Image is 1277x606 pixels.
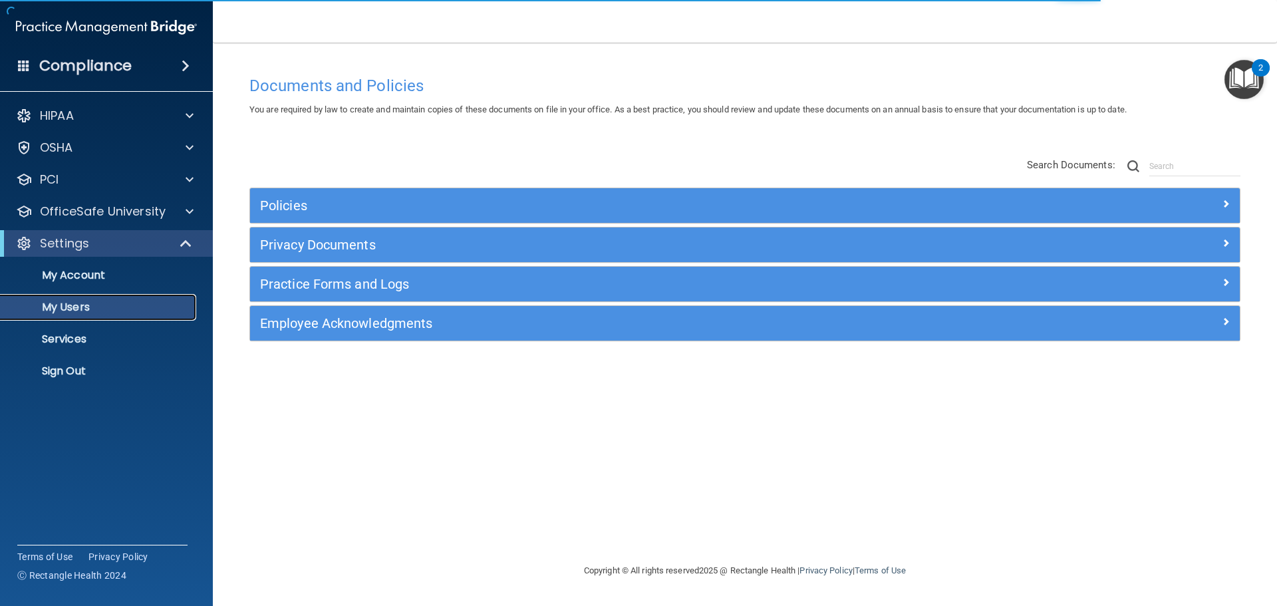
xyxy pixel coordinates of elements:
[799,565,852,575] a: Privacy Policy
[1224,60,1264,99] button: Open Resource Center, 2 new notifications
[260,198,982,213] h5: Policies
[1127,160,1139,172] img: ic-search.3b580494.png
[40,140,73,156] p: OSHA
[1258,68,1263,85] div: 2
[40,235,89,251] p: Settings
[16,235,193,251] a: Settings
[40,172,59,188] p: PCI
[16,204,194,220] a: OfficeSafe University
[260,195,1230,216] a: Policies
[260,277,982,291] h5: Practice Forms and Logs
[502,549,988,592] div: Copyright © All rights reserved 2025 @ Rectangle Health | |
[17,569,126,582] span: Ⓒ Rectangle Health 2024
[260,316,982,331] h5: Employee Acknowledgments
[1149,156,1240,176] input: Search
[16,14,197,41] img: PMB logo
[260,273,1230,295] a: Practice Forms and Logs
[260,313,1230,334] a: Employee Acknowledgments
[40,204,166,220] p: OfficeSafe University
[39,57,132,75] h4: Compliance
[40,108,74,124] p: HIPAA
[9,365,190,378] p: Sign Out
[17,550,72,563] a: Terms of Use
[1047,512,1261,565] iframe: Drift Widget Chat Controller
[16,172,194,188] a: PCI
[260,234,1230,255] a: Privacy Documents
[9,333,190,346] p: Services
[9,269,190,282] p: My Account
[16,108,194,124] a: HIPAA
[249,104,1127,114] span: You are required by law to create and maintain copies of these documents on file in your office. ...
[16,140,194,156] a: OSHA
[249,77,1240,94] h4: Documents and Policies
[9,301,190,314] p: My Users
[260,237,982,252] h5: Privacy Documents
[88,550,148,563] a: Privacy Policy
[1027,159,1115,171] span: Search Documents:
[855,565,906,575] a: Terms of Use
